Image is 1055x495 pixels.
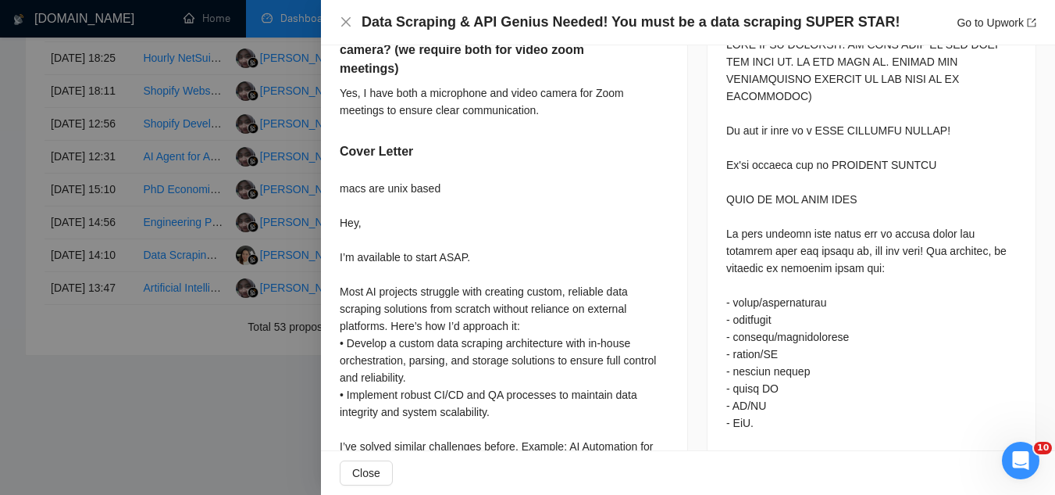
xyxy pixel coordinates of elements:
[340,16,352,29] button: Close
[362,13,900,32] h4: Data Scraping & API Genius Needed! You must be a data scraping SUPER STAR!
[1027,18,1036,27] span: export
[340,84,668,119] div: Yes, I have both a microphone and video camera for Zoom meetings to ensure clear communication.
[957,16,1036,29] a: Go to Upworkexport
[340,461,393,486] button: Close
[340,22,619,78] h5: Do you have a microphone AND video camera? (we require both for video zoom meetings)
[340,142,413,161] h5: Cover Letter
[1034,442,1052,454] span: 10
[340,16,352,28] span: close
[1002,442,1039,479] iframe: Intercom live chat
[352,465,380,482] span: Close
